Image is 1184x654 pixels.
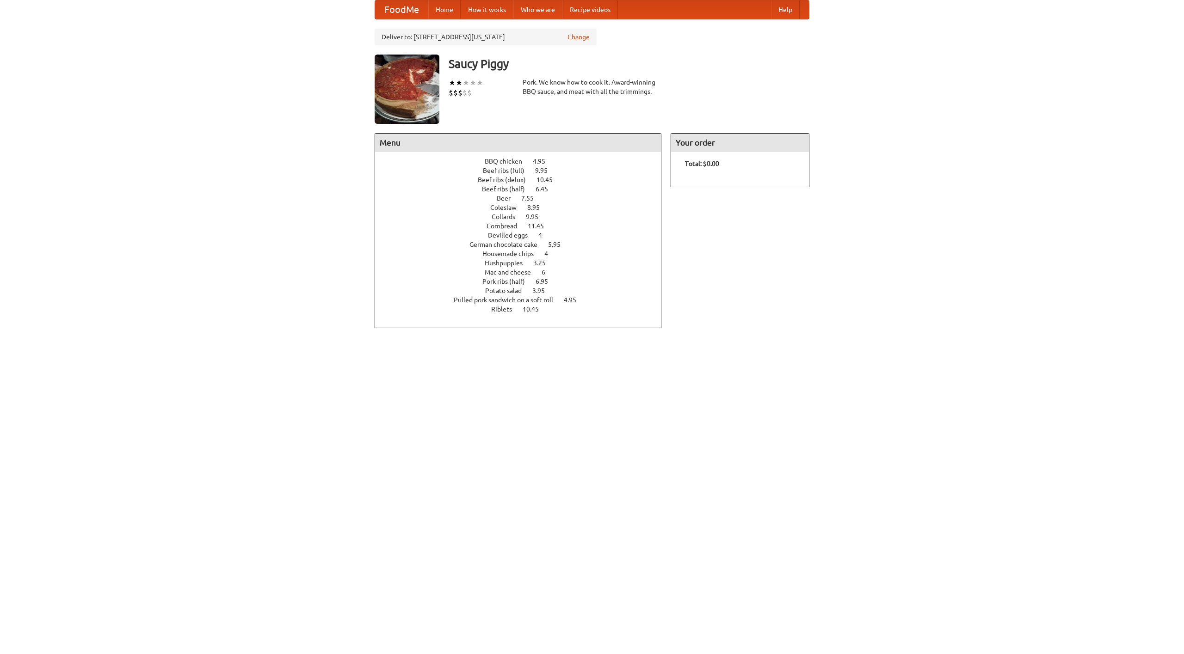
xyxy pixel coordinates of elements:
li: $ [467,88,472,98]
li: ★ [449,78,456,88]
span: 4 [544,250,557,257]
span: Hushpuppies [485,259,532,267]
li: ★ [462,78,469,88]
b: Total: $0.00 [685,160,719,167]
span: Beef ribs (half) [482,185,534,193]
a: Potato salad 3.95 [485,287,562,294]
span: 11.45 [528,222,553,230]
span: 4.95 [564,296,586,304]
a: Hushpuppies 3.25 [485,259,563,267]
span: Beer [497,195,520,202]
span: Pulled pork sandwich on a soft roll [454,296,562,304]
a: Devilled eggs 4 [488,232,559,239]
h4: Your order [671,134,809,152]
span: Potato salad [485,287,531,294]
a: Pork ribs (half) 6.95 [482,278,565,285]
div: Deliver to: [STREET_ADDRESS][US_STATE] [375,29,597,45]
a: Pulled pork sandwich on a soft roll 4.95 [454,296,593,304]
span: 8.95 [527,204,549,211]
a: Mac and cheese 6 [485,269,562,276]
a: Cornbread 11.45 [487,222,561,230]
span: 3.95 [532,287,554,294]
span: Housemade chips [482,250,543,257]
span: Cornbread [487,222,526,230]
span: 10.45 [523,306,548,313]
a: Who we are [513,0,562,19]
a: Collards 9.95 [492,213,555,220]
span: Collards [492,213,524,220]
span: 6.95 [536,278,557,285]
div: Pork. We know how to cook it. Award-winning BBQ sauce, and meat with all the trimmings. [523,78,661,96]
a: Change [567,32,590,42]
span: Pork ribs (half) [482,278,534,285]
h3: Saucy Piggy [449,55,809,73]
span: Beef ribs (delux) [478,176,535,183]
span: 4 [538,232,551,239]
a: FoodMe [375,0,428,19]
span: BBQ chicken [485,158,531,165]
span: 5.95 [548,241,570,248]
img: angular.jpg [375,55,439,124]
span: 7.55 [521,195,543,202]
span: Riblets [491,306,521,313]
a: Help [771,0,800,19]
li: $ [453,88,458,98]
li: ★ [456,78,462,88]
a: How it works [461,0,513,19]
span: Devilled eggs [488,232,537,239]
a: Beer 7.55 [497,195,551,202]
li: $ [458,88,462,98]
span: 3.25 [533,259,555,267]
a: German chocolate cake 5.95 [469,241,578,248]
a: Housemade chips 4 [482,250,565,257]
span: German chocolate cake [469,241,547,248]
a: Recipe videos [562,0,618,19]
span: 9.95 [535,167,557,174]
span: Coleslaw [490,204,526,211]
span: Mac and cheese [485,269,540,276]
h4: Menu [375,134,661,152]
li: ★ [469,78,476,88]
li: $ [449,88,453,98]
a: Beef ribs (full) 9.95 [483,167,565,174]
a: Beef ribs (half) 6.45 [482,185,565,193]
span: 6 [542,269,555,276]
span: 4.95 [533,158,555,165]
a: Riblets 10.45 [491,306,556,313]
span: 9.95 [526,213,548,220]
span: 6.45 [536,185,557,193]
a: Coleslaw 8.95 [490,204,557,211]
a: Beef ribs (delux) 10.45 [478,176,570,183]
span: Beef ribs (full) [483,167,534,174]
a: Home [428,0,461,19]
span: 10.45 [536,176,562,183]
li: $ [462,88,467,98]
a: BBQ chicken 4.95 [485,158,562,165]
li: ★ [476,78,483,88]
